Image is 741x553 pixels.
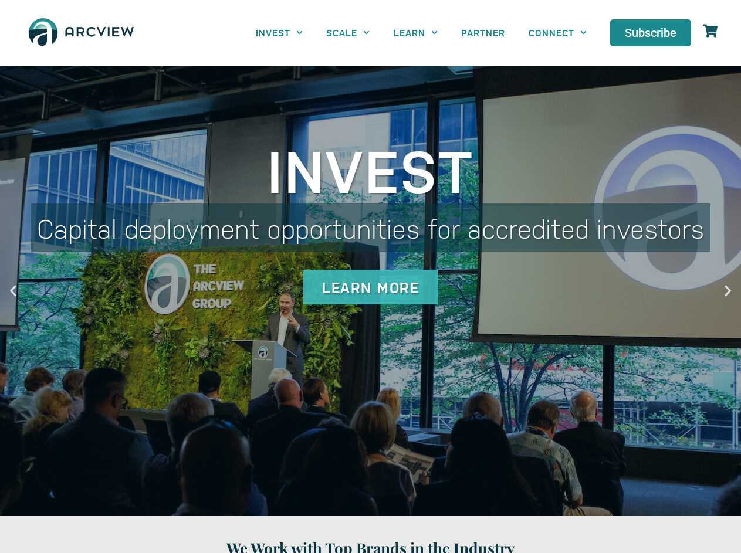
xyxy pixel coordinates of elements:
[244,19,598,46] nav: Menu
[449,19,517,46] a: PARTNER
[517,19,598,46] a: CONNECT
[244,19,314,46] a: INVEST
[314,19,381,46] a: SCALE
[303,270,438,304] div: Learn More
[625,27,676,39] span: Subscribe
[720,283,735,298] div: Next slide
[610,19,691,46] a: Subscribe
[382,19,449,46] a: LEARN
[31,139,710,198] div: Invest
[23,12,139,54] img: The Arcview Group
[31,203,710,252] div: Capital deployment opportunities for accredited investors
[6,283,21,298] div: Previous slide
